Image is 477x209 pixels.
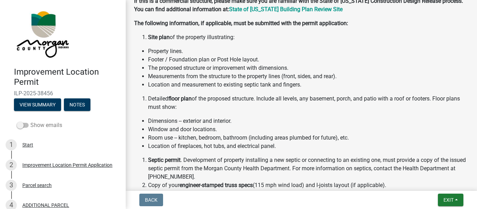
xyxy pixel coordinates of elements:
[148,117,469,125] li: Dimensions -- exterior and interior.
[148,156,469,181] li: . Development of property installing a new septic or connecting to an existing one, must provide ...
[6,180,17,191] div: 3
[17,121,62,129] label: Show emails
[64,98,90,111] button: Notes
[148,72,469,81] li: Measurements from the structure to the property lines (front, sides, and rear).
[14,102,61,108] wm-modal-confirm: Summary
[14,90,112,97] span: ILP-2025-38456
[14,67,120,87] h4: Improvement Location Permit
[22,142,33,147] div: Start
[148,47,469,55] li: Property lines.
[148,55,469,64] li: Footer / Foundation plan or Post Hole layout.
[22,163,112,167] div: Improvement Location Permit Application
[139,194,163,206] button: Back
[145,197,157,203] span: Back
[134,20,348,27] strong: The following information, if applicable, must be submitted with the permit application:
[148,34,170,40] strong: Site plan
[148,125,469,134] li: Window and door locations.
[64,102,90,108] wm-modal-confirm: Notes
[443,197,454,203] span: Exit
[14,98,61,111] button: View Summary
[148,181,469,189] li: Copy of your (115 mph wind load) and I-joists layout (if applicable).
[22,203,69,208] div: ADDITIONAL PARCEL
[14,7,70,60] img: Morgan County, Indiana
[148,64,469,72] li: The proposed structure or improvement with dimensions.
[179,182,253,188] strong: engineer-stamped truss specs
[148,157,181,163] strong: Septic permit
[229,6,343,13] a: State of [US_STATE] Building Plan Review Site
[148,142,469,150] li: Location of fireplaces, hot tubs, and electrical panel.
[148,95,469,111] li: Detailed of the proposed structure. Include all levels, any basement, porch, and patio with a roo...
[148,33,469,42] li: of the property illustrating:
[148,134,469,142] li: Room use -- kitchen, bedroom, bathroom (including areas plumbed for future), etc.
[148,81,469,89] li: Location and measurement to existing septic tank and fingers.
[6,139,17,150] div: 1
[168,95,192,102] strong: floor plan
[22,183,52,188] div: Parcel search
[6,159,17,171] div: 2
[438,194,463,206] button: Exit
